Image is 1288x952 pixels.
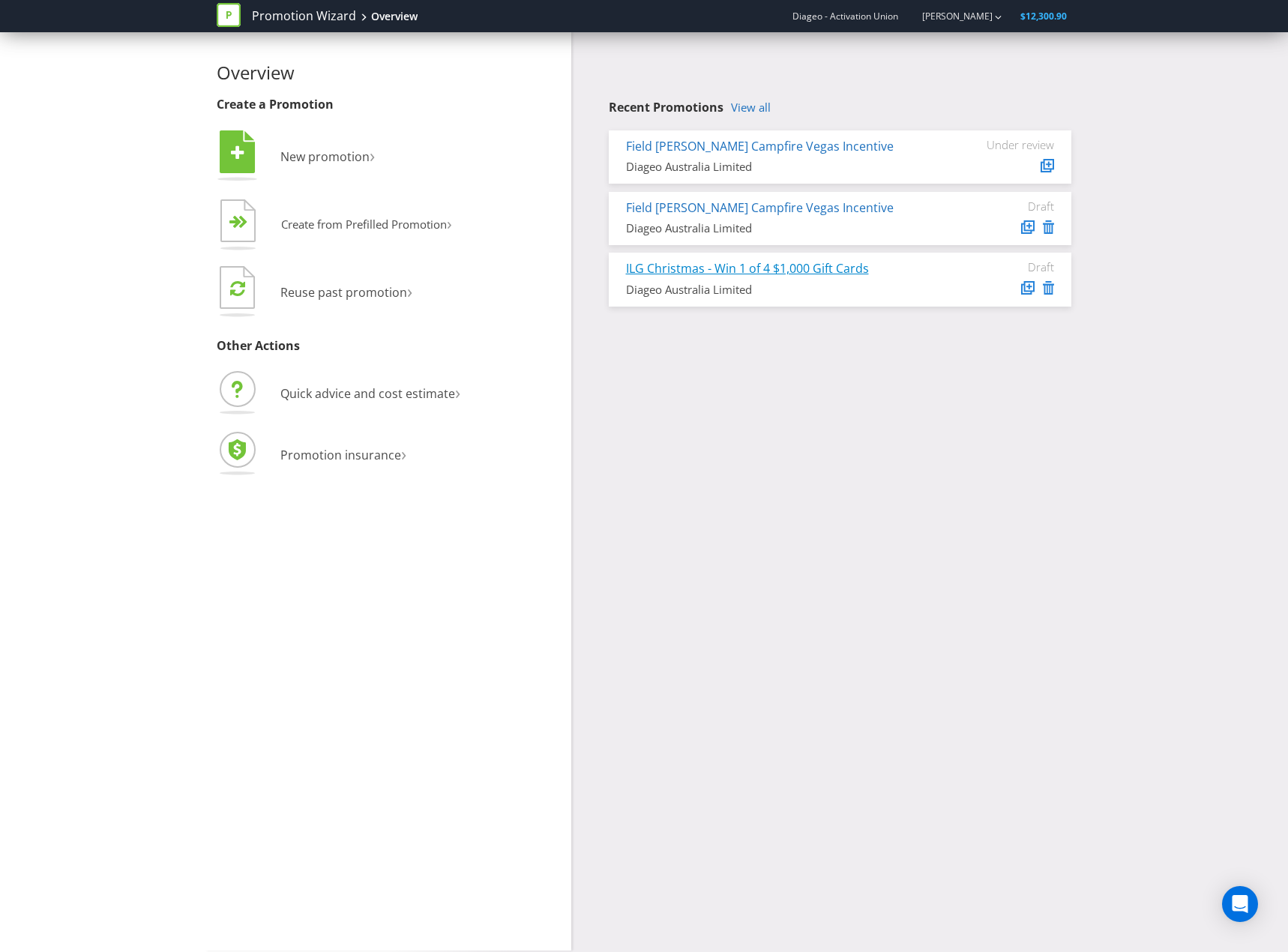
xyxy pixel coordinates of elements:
[626,159,942,175] div: Diageo Australia Limited
[217,447,406,463] a: Promotion insurance›
[609,99,723,115] span: Recent Promotions
[626,220,942,236] div: Diageo Australia Limited
[964,260,1054,274] div: Draft
[401,441,406,466] span: ›
[280,148,370,165] span: New promotion
[626,199,894,216] a: Field [PERSON_NAME] Campfire Vegas Incentive
[370,142,375,167] span: ›
[455,379,460,404] span: ›
[280,284,407,301] span: Reuse past promotion
[964,199,1054,213] div: Draft
[626,282,942,298] div: Diageo Australia Limited
[231,145,244,161] tspan: 
[217,340,560,353] h3: Other Actions
[1222,886,1258,922] div: Open Intercom Messenger
[447,211,452,235] span: ›
[230,280,245,297] tspan: 
[792,10,898,22] span: Diageo - Activation Union
[626,260,869,277] a: ILG Christmas - Win 1 of 4 $1,000 Gift Cards
[407,278,412,303] span: ›
[217,196,453,256] button: Create from Prefilled Promotion›
[280,447,401,463] span: Promotion insurance
[626,138,894,154] a: Field [PERSON_NAME] Campfire Vegas Incentive
[907,10,993,22] a: [PERSON_NAME]
[238,215,248,229] tspan: 
[371,9,418,24] div: Overview
[252,7,356,25] a: Promotion Wizard
[964,138,1054,151] div: Under review
[281,217,447,232] span: Create from Prefilled Promotion
[217,63,560,82] h2: Overview
[280,385,455,402] span: Quick advice and cost estimate
[731,101,771,114] a: View all
[1020,10,1067,22] span: $12,300.90
[217,98,560,112] h3: Create a Promotion
[217,385,460,402] a: Quick advice and cost estimate›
